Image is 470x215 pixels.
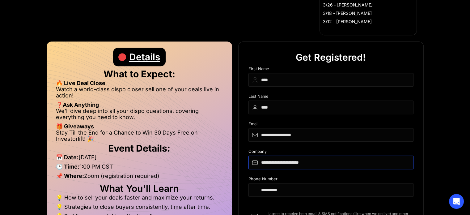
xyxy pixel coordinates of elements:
[56,130,223,142] li: Stay Till the End for a Chance to Win 30 Days Free on Investorlift! 🎉
[56,154,78,161] strong: 📅 Date:
[56,185,223,191] h2: What You'll Learn
[56,86,223,102] li: Watch a world-class dispo closer sell one of your deals live in action!
[56,154,223,164] li: [DATE]
[108,143,170,154] strong: Event Details:
[248,122,413,128] div: Email
[56,204,223,213] li: 💡 Strategies to close buyers consistently, time after time.
[248,149,413,156] div: Company
[56,173,84,179] strong: 📌 Where:
[56,163,79,170] strong: 🕒 Time:
[248,177,413,183] div: Phone Number
[56,173,223,182] li: Zoom (registration required)
[248,67,413,73] div: First Name
[104,68,175,80] strong: What to Expect:
[129,48,160,66] div: Details
[296,48,366,67] div: Get Registered!
[449,194,464,209] div: Open Intercom Messenger
[56,123,94,130] strong: 🎁 Giveaways
[56,80,105,86] strong: 🔥 Live Deal Close
[248,94,413,101] div: Last Name
[56,101,99,108] strong: ❓Ask Anything
[56,164,223,173] li: 1:00 PM CST
[56,195,223,204] li: 💡 How to sell your deals faster and maximize your returns.
[56,108,223,123] li: We’ll dive deep into all your dispo questions, covering everything you need to know.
